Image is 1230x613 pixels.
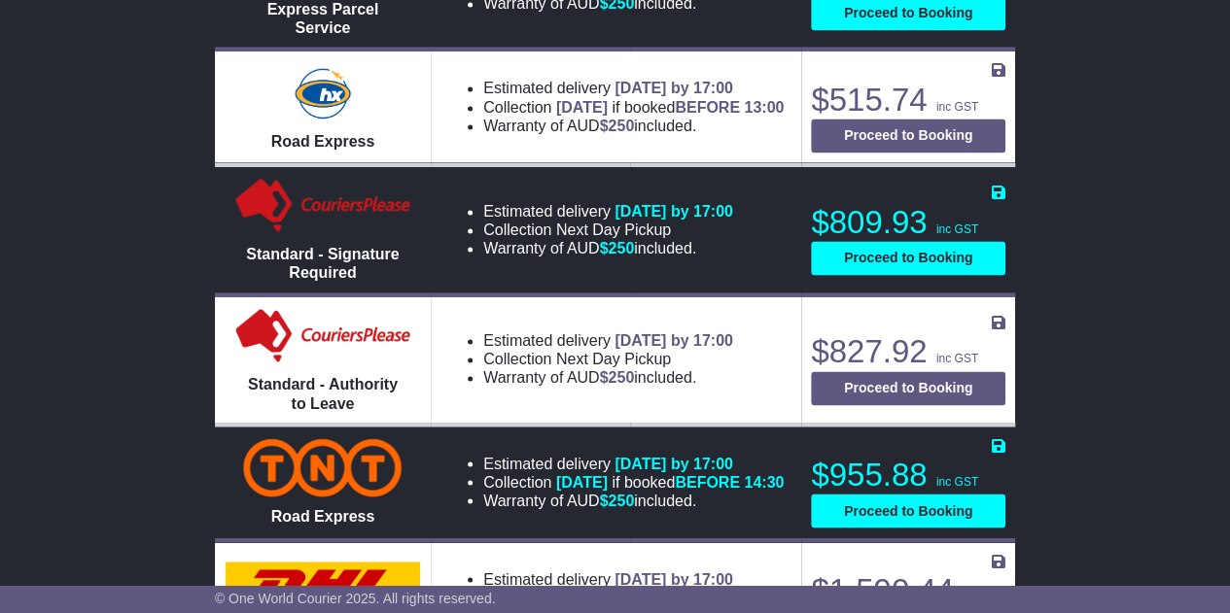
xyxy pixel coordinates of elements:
[600,118,635,134] span: $
[556,351,671,367] span: Next Day Pickup
[483,491,784,509] li: Warranty of AUD included.
[811,119,1005,153] button: Proceed to Booking
[483,331,733,350] li: Estimated delivery
[483,117,784,135] li: Warranty of AUD included.
[483,472,784,491] li: Collection
[556,221,671,238] span: Next Day Pickup
[267,1,379,36] span: Express Parcel Service
[608,118,634,134] span: 250
[483,454,784,472] li: Estimated delivery
[936,474,978,488] span: inc GST
[226,562,420,604] img: DHL: Domestic Express
[675,473,740,490] span: BEFORE
[615,570,733,587] span: [DATE] by 17:00
[556,99,608,116] span: [DATE]
[936,352,978,365] span: inc GST
[811,455,1005,494] p: $955.88
[675,99,740,116] span: BEFORE
[608,369,634,386] span: 250
[483,202,733,221] li: Estimated delivery
[556,473,784,490] span: if booked
[811,570,1005,609] p: $1,590.44
[744,99,784,116] span: 13:00
[248,376,398,411] span: Standard - Authority to Leave
[600,492,635,508] span: $
[811,203,1005,242] p: $809.93
[615,332,733,349] span: [DATE] by 17:00
[811,332,1005,371] p: $827.92
[215,591,496,606] span: © One World Courier 2025. All rights reserved.
[811,241,1005,275] button: Proceed to Booking
[483,569,784,588] li: Estimated delivery
[615,203,733,220] span: [DATE] by 17:00
[744,473,784,490] span: 14:30
[608,240,634,256] span: 250
[811,494,1005,528] button: Proceed to Booking
[483,98,784,117] li: Collection
[483,221,733,239] li: Collection
[556,473,608,490] span: [DATE]
[271,507,375,524] span: Road Express
[483,79,784,97] li: Estimated delivery
[936,100,978,114] span: inc GST
[811,371,1005,405] button: Proceed to Booking
[556,99,784,116] span: if booked
[291,64,355,122] img: Hunter Express: Road Express
[246,246,399,281] span: Standard - Signature Required
[811,81,1005,119] p: $515.74
[231,307,415,365] img: Couriers Please: Standard - Authority to Leave
[936,222,978,236] span: inc GST
[243,438,402,496] img: TNT Domestic: Road Express
[483,239,733,257] li: Warranty of AUD included.
[615,455,733,471] span: [DATE] by 17:00
[615,80,733,96] span: [DATE] by 17:00
[271,133,375,150] span: Road Express
[600,369,635,386] span: $
[608,492,634,508] span: 250
[483,350,733,368] li: Collection
[483,368,733,387] li: Warranty of AUD included.
[231,177,415,235] img: Couriers Please: Standard - Signature Required
[600,240,635,256] span: $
